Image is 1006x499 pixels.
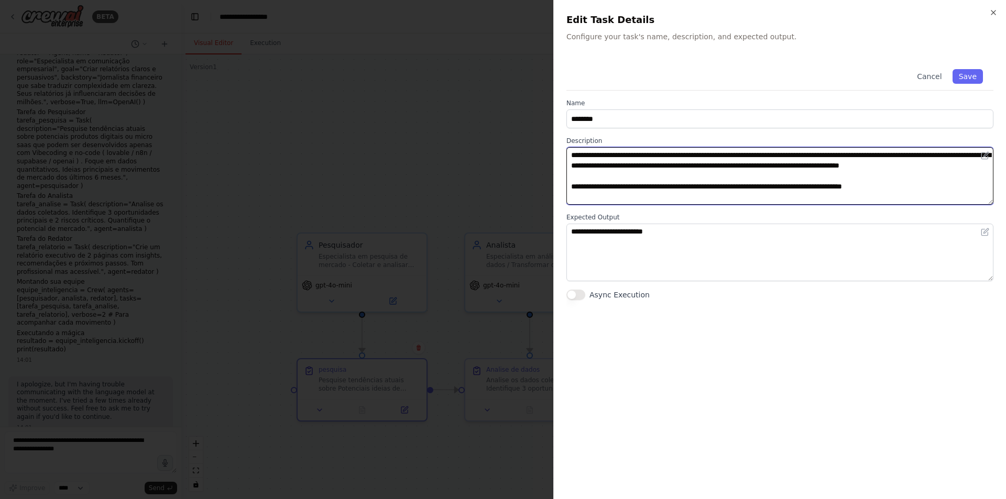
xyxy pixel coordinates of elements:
label: Description [566,137,993,145]
p: Configure your task's name, description, and expected output. [566,31,993,42]
button: Open in editor [979,149,991,162]
label: Async Execution [589,290,650,300]
h2: Edit Task Details [566,13,993,27]
label: Expected Output [566,213,993,221]
button: Cancel [911,69,948,84]
label: Name [566,99,993,107]
button: Open in editor [979,226,991,238]
button: Save [953,69,983,84]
